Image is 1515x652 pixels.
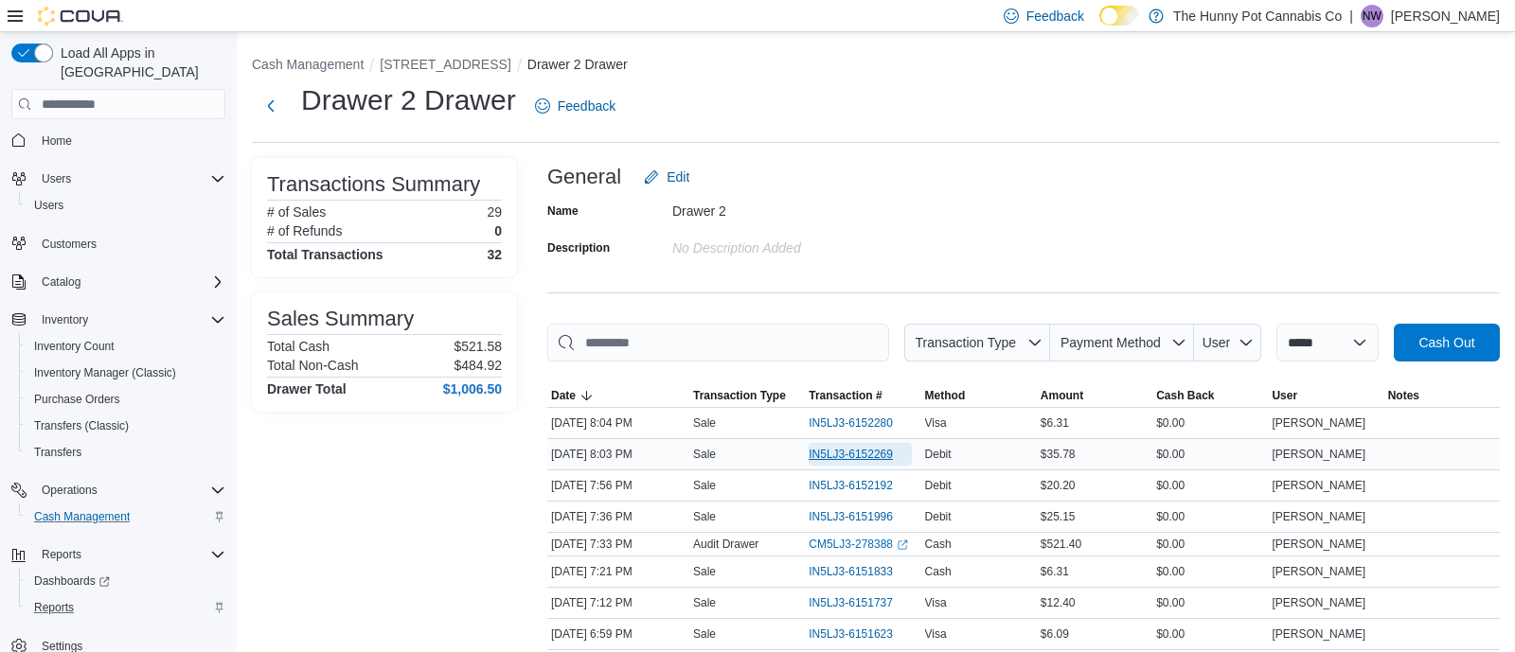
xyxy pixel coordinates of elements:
[809,564,893,579] span: IN5LJ3-6151833
[34,232,225,256] span: Customers
[1037,384,1152,407] button: Amount
[34,543,89,566] button: Reports
[34,392,120,407] span: Purchase Orders
[1152,533,1268,555] div: $0.00
[925,509,952,524] span: Debit
[1152,412,1268,434] div: $0.00
[1272,564,1365,579] span: [PERSON_NAME]
[809,478,893,493] span: IN5LJ3-6152192
[547,166,621,188] h3: General
[1388,388,1419,403] span: Notes
[1349,5,1353,27] p: |
[27,335,225,358] span: Inventory Count
[4,166,233,192] button: Users
[925,564,952,579] span: Cash
[551,388,576,403] span: Date
[1041,415,1069,431] span: $6.31
[1272,388,1297,403] span: User
[267,204,326,220] h6: # of Sales
[1203,335,1231,350] span: User
[1041,478,1076,493] span: $20.20
[1272,447,1365,462] span: [PERSON_NAME]
[636,158,697,196] button: Edit
[1363,5,1381,27] span: NW
[27,441,225,464] span: Transfers
[42,312,88,327] span: Inventory
[925,626,947,642] span: Visa
[34,365,176,380] span: Inventory Manager (Classic)
[267,381,347,396] h4: Drawer Total
[4,126,233,153] button: Home
[1272,626,1365,642] span: [PERSON_NAME]
[693,447,716,462] p: Sale
[4,307,233,333] button: Inventory
[547,505,689,528] div: [DATE] 7:36 PM
[34,418,129,433] span: Transfers (Classic)
[667,167,689,186] span: Edit
[915,335,1016,350] span: Transaction Type
[42,274,80,290] span: Catalog
[547,443,689,466] div: [DATE] 8:03 PM
[925,478,952,493] span: Debit
[547,533,689,555] div: [DATE] 7:33 PM
[809,537,908,552] a: CM5LJ3-278388External link
[1050,324,1194,361] button: Payment Method
[693,509,716,524] p: Sale
[672,233,926,256] div: No Description added
[689,384,805,407] button: Transaction Type
[34,445,81,460] span: Transfers
[267,339,330,354] h6: Total Cash
[19,333,233,360] button: Inventory Count
[38,7,123,26] img: Cova
[547,474,689,497] div: [DATE] 7:56 PM
[380,57,510,72] button: [STREET_ADDRESS]
[34,543,225,566] span: Reports
[34,479,225,502] span: Operations
[1418,333,1474,352] span: Cash Out
[42,547,81,562] span: Reports
[34,308,225,331] span: Inventory
[27,388,225,411] span: Purchase Orders
[693,415,716,431] p: Sale
[252,57,364,72] button: Cash Management
[1152,384,1268,407] button: Cash Back
[267,358,359,373] h6: Total Non-Cash
[693,478,716,493] p: Sale
[1173,5,1342,27] p: The Hunny Pot Cannabis Co
[1272,537,1365,552] span: [PERSON_NAME]
[27,361,184,384] a: Inventory Manager (Classic)
[42,133,72,149] span: Home
[267,223,342,238] h6: # of Refunds
[27,361,225,384] span: Inventory Manager (Classic)
[1152,560,1268,583] div: $0.00
[454,339,502,354] p: $521.58
[1272,595,1365,610] span: [PERSON_NAME]
[27,441,89,464] a: Transfers
[42,171,71,186] span: Users
[1272,509,1365,524] span: [PERSON_NAME]
[809,388,882,403] span: Transaction #
[693,626,716,642] p: Sale
[53,44,225,81] span: Load All Apps in [GEOGRAPHIC_DATA]
[925,415,947,431] span: Visa
[34,509,130,524] span: Cash Management
[547,591,689,614] div: [DATE] 7:12 PM
[925,537,952,552] span: Cash
[27,570,117,592] a: Dashboards
[27,596,225,619] span: Reports
[527,57,628,72] button: Drawer 2 Drawer
[1041,626,1069,642] span: $6.09
[925,595,947,610] span: Visa
[34,573,110,589] span: Dashboards
[494,223,502,238] p: 0
[1026,7,1084,26] span: Feedback
[34,233,104,256] a: Customers
[809,447,893,462] span: IN5LJ3-6152269
[1391,5,1500,27] p: [PERSON_NAME]
[809,623,912,645] button: IN5LJ3-6151623
[693,537,758,552] p: Audit Drawer
[925,388,966,403] span: Method
[34,600,74,615] span: Reports
[1384,384,1500,407] button: Notes
[558,97,615,115] span: Feedback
